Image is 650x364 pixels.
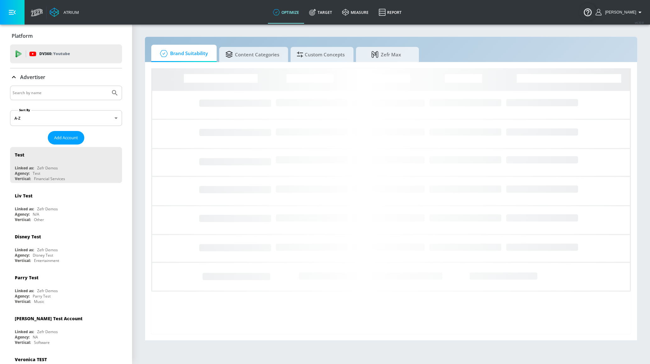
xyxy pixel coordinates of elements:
div: Zefr Demos [37,247,58,253]
div: Disney Test [33,253,53,258]
div: Advertiser [10,68,122,86]
div: Platform [10,27,122,45]
button: Add Account [48,131,84,145]
div: Linked as: [15,165,34,171]
a: Atrium [50,8,79,17]
div: Vertical: [15,258,31,263]
div: [PERSON_NAME] Test AccountLinked as:Zefr DemosAgency:NAVertical:Software [10,311,122,347]
span: Brand Suitability [158,46,208,61]
p: Advertiser [20,74,45,81]
div: Linked as: [15,206,34,212]
div: Agency: [15,334,30,340]
span: Content Categories [225,47,279,62]
a: measure [337,1,374,24]
div: Linked as: [15,247,34,253]
p: Youtube [53,50,70,57]
div: Disney Test [15,234,41,240]
div: Vertical: [15,217,31,222]
input: Search by name [13,89,108,97]
div: Disney TestLinked as:Zefr DemosAgency:Disney TestVertical:Entertainment [10,229,122,265]
div: Liv TestLinked as:Zefr DemosAgency:N/AVertical:Other [10,188,122,224]
div: Vertical: [15,176,31,181]
div: Parry Test [33,293,51,299]
div: Agency: [15,253,30,258]
div: Vertical: [15,299,31,304]
div: Zefr Demos [37,329,58,334]
span: login as: samantha.yip@zefr.com [603,10,636,14]
div: Liv Test [15,193,32,199]
div: [PERSON_NAME] Test Account [15,316,82,321]
div: Vertical: [15,340,31,345]
div: Linked as: [15,329,34,334]
div: Linked as: [15,288,34,293]
div: Other [34,217,44,222]
p: DV360: [39,50,70,57]
div: TestLinked as:Zefr DemosAgency:TestVertical:Financial Services [10,147,122,183]
div: Agency: [15,212,30,217]
div: Entertainment [34,258,59,263]
button: Open Resource Center [579,3,597,21]
div: Test [33,171,40,176]
div: Financial Services [34,176,65,181]
div: A-Z [10,110,122,126]
div: NA [33,334,38,340]
div: Agency: [15,293,30,299]
div: Test [15,152,24,158]
label: Sort By [18,108,31,112]
div: Zefr Demos [37,288,58,293]
a: Report [374,1,407,24]
p: Platform [12,32,33,39]
span: Add Account [54,134,78,141]
div: Music [34,299,44,304]
div: DV360: Youtube [10,44,122,63]
div: Zefr Demos [37,165,58,171]
a: optimize [268,1,304,24]
div: Veronica TEST [15,356,47,362]
div: Parry Test [15,275,38,281]
span: Custom Concepts [297,47,345,62]
div: Zefr Demos [37,206,58,212]
span: v 4.32.0 [635,21,644,24]
div: Parry TestLinked as:Zefr DemosAgency:Parry TestVertical:Music [10,270,122,306]
div: Software [34,340,50,345]
span: Zefr Max [362,47,410,62]
div: Agency: [15,171,30,176]
div: Atrium [61,9,79,15]
a: Target [304,1,337,24]
div: N/A [33,212,39,217]
button: [PERSON_NAME] [596,9,644,16]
